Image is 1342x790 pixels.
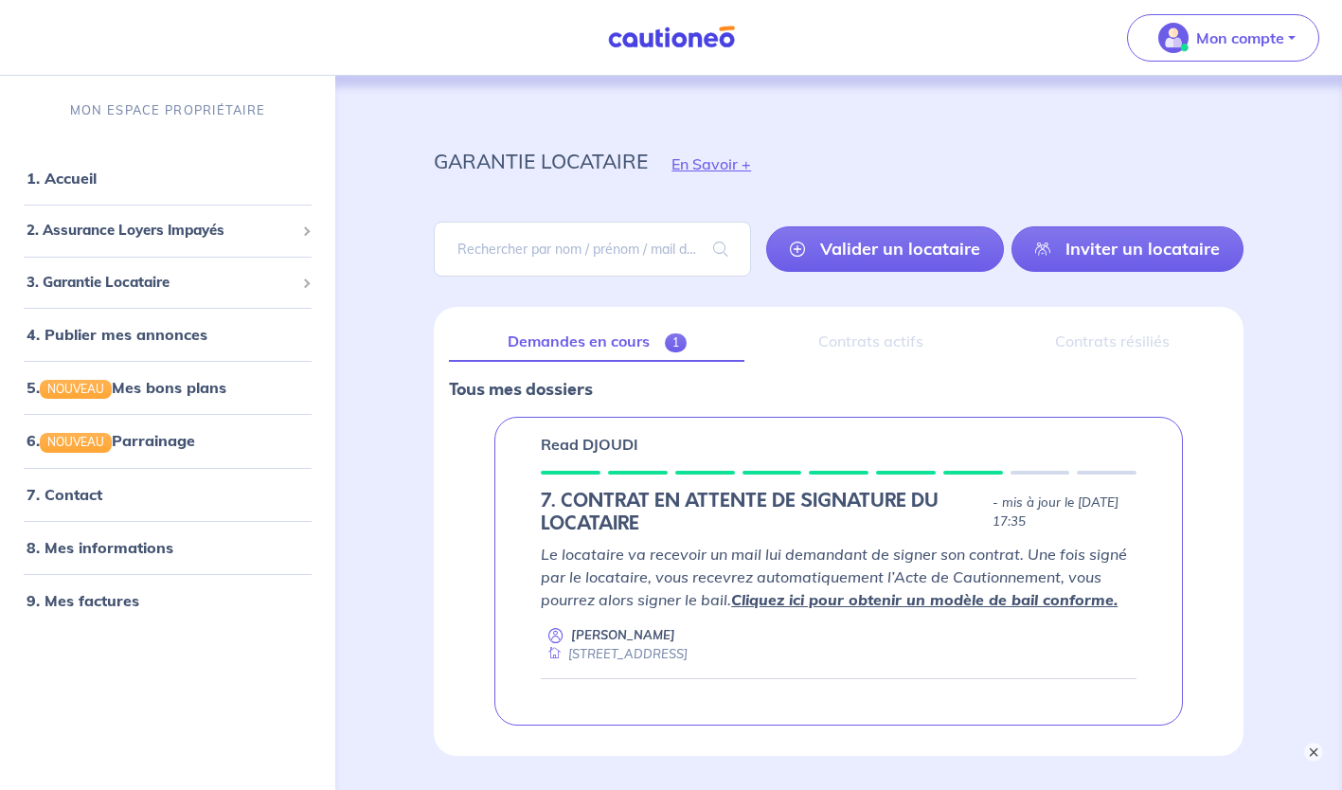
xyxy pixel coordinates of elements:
a: Inviter un locataire [1011,226,1244,272]
img: illu_account_valid_menu.svg [1158,23,1189,53]
p: MON ESPACE PROPRIÉTAIRE [70,101,265,119]
a: 8. Mes informations [27,538,173,557]
div: 1. Accueil [8,160,328,198]
span: 2. Assurance Loyers Impayés [27,221,295,242]
em: Le locataire va recevoir un mail lui demandant de signer son contrat. Une fois signé par le locat... [541,545,1127,609]
div: 5.NOUVEAUMes bons plans [8,369,328,407]
input: Rechercher par nom / prénom / mail du locataire [434,222,751,277]
button: illu_account_valid_menu.svgMon compte [1127,14,1319,62]
a: 7. Contact [27,485,102,504]
div: 7. Contact [8,476,328,513]
a: 9. Mes factures [27,591,139,610]
span: 1 [665,333,687,352]
p: - mis à jour le [DATE] 17:35 [993,494,1136,531]
div: 8. Mes informations [8,529,328,566]
div: 2. Assurance Loyers Impayés [8,213,328,250]
div: state: RENTER-PAYMENT-METHOD-IN-PROGRESS, Context: IN-LANDLORD,IS-GL-CAUTION-IN-LANDLORD [541,490,1136,535]
div: [STREET_ADDRESS] [541,645,688,663]
p: Mon compte [1196,27,1284,49]
h5: 7. CONTRAT EN ATTENTE DE SIGNATURE DU LOCATAIRE [541,490,984,535]
span: search [690,223,751,276]
button: × [1304,743,1323,762]
a: Demandes en cours1 [449,322,744,362]
p: Read DJOUDI [541,433,638,456]
span: 3. Garantie Locataire [27,272,295,294]
a: 6.NOUVEAUParrainage [27,432,195,451]
div: 6.NOUVEAUParrainage [8,422,328,460]
button: En Savoir + [648,136,775,191]
div: 3. Garantie Locataire [8,264,328,301]
a: Cliquez ici pour obtenir un modèle de bail conforme. [731,590,1118,609]
a: Valider un locataire [766,226,1004,272]
a: 5.NOUVEAUMes bons plans [27,379,226,398]
p: [PERSON_NAME] [571,626,675,644]
div: 4. Publier mes annonces [8,316,328,354]
a: 1. Accueil [27,170,97,189]
a: 4. Publier mes annonces [27,326,207,345]
img: Cautioneo [600,26,743,49]
div: 9. Mes factures [8,582,328,619]
p: garantie locataire [434,144,648,178]
p: Tous mes dossiers [449,377,1228,402]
